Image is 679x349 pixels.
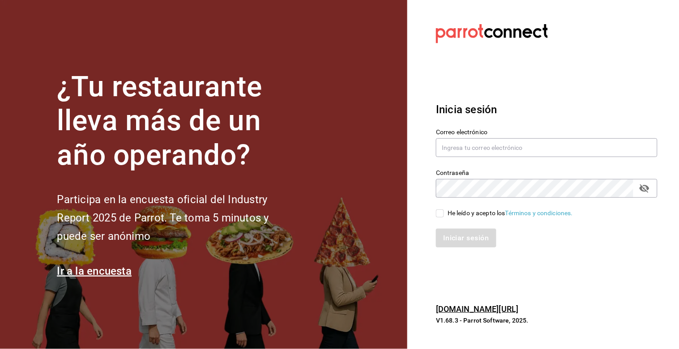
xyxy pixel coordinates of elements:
p: V1.68.3 - Parrot Software, 2025. [436,316,658,325]
label: Correo electrónico [436,129,658,135]
a: Ir a la encuesta [57,265,132,277]
a: [DOMAIN_NAME][URL] [436,304,518,314]
h1: ¿Tu restaurante lleva más de un año operando? [57,70,299,173]
label: Contraseña [436,170,658,176]
h2: Participa en la encuesta oficial del Industry Report 2025 de Parrot. Te toma 5 minutos y puede se... [57,191,299,245]
h3: Inicia sesión [436,102,658,118]
a: Términos y condiciones. [505,209,573,217]
input: Ingresa tu correo electrónico [436,138,658,157]
button: passwordField [637,181,652,196]
div: He leído y acepto los [448,209,573,218]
